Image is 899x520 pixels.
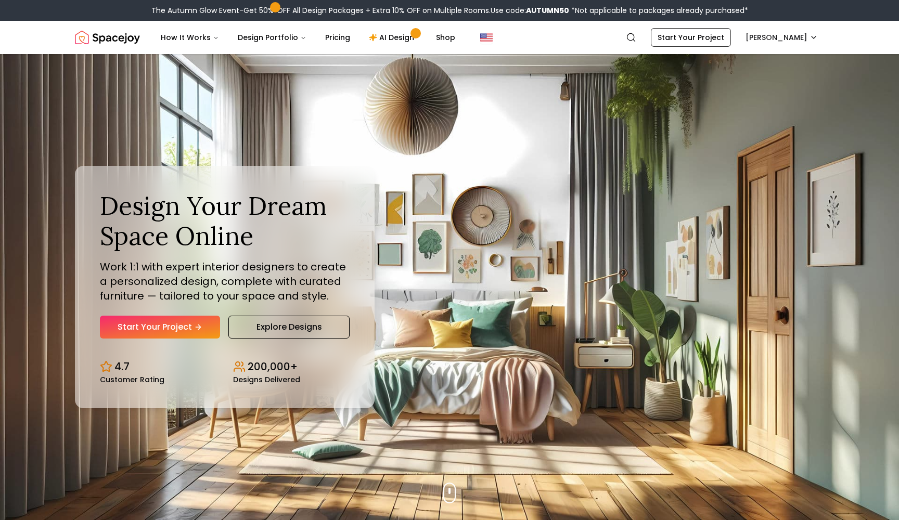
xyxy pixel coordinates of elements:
button: How It Works [152,27,227,48]
nav: Main [152,27,464,48]
a: Pricing [317,27,358,48]
button: Design Portfolio [229,27,315,48]
a: Start Your Project [100,316,220,339]
img: United States [480,31,493,44]
small: Customer Rating [100,376,164,383]
a: AI Design [361,27,426,48]
nav: Global [75,21,824,54]
div: The Autumn Glow Event-Get 50% OFF All Design Packages + Extra 10% OFF on Multiple Rooms. [151,5,748,16]
div: Design stats [100,351,350,383]
a: Explore Designs [228,316,350,339]
a: Shop [428,27,464,48]
a: Spacejoy [75,27,140,48]
h1: Design Your Dream Space Online [100,191,350,251]
p: 4.7 [114,359,130,374]
p: Work 1:1 with expert interior designers to create a personalized design, complete with curated fu... [100,259,350,303]
small: Designs Delivered [233,376,300,383]
a: Start Your Project [651,28,731,47]
img: Spacejoy Logo [75,27,140,48]
span: Use code: [491,5,569,16]
b: AUTUMN50 [526,5,569,16]
span: *Not applicable to packages already purchased* [569,5,748,16]
p: 200,000+ [248,359,298,374]
button: [PERSON_NAME] [739,28,824,47]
